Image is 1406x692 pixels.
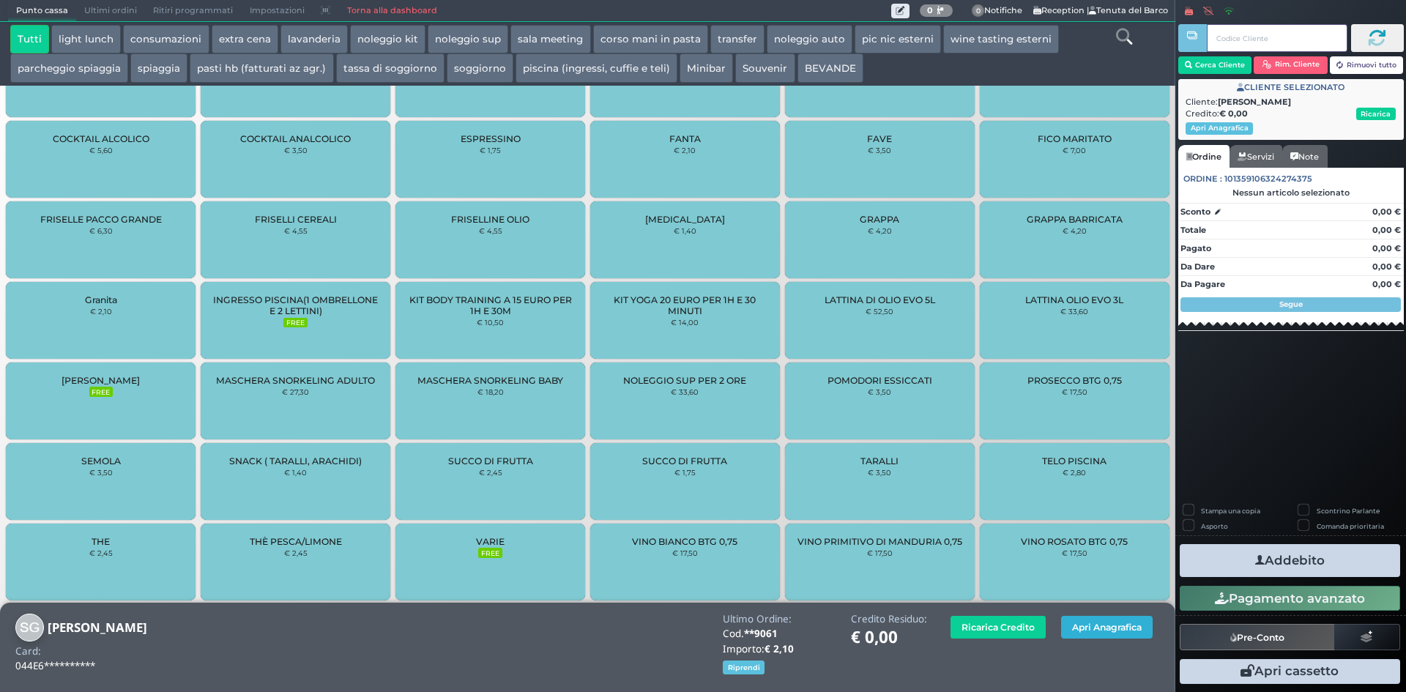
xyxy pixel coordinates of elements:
small: € 17,50 [867,548,893,557]
small: € 10,50 [477,318,504,327]
small: FREE [283,318,307,328]
strong: Segue [1279,300,1303,309]
small: € 17,50 [1062,387,1087,396]
span: VARIE [476,536,505,547]
span: SEMOLA [81,455,121,466]
small: € 2,10 [674,146,696,155]
h4: Credito Residuo: [851,614,927,625]
h4: Card: [15,646,41,657]
span: GRAPPA BARRICATA [1027,214,1123,225]
span: 101359106324274375 [1224,173,1312,185]
small: € 1,40 [284,468,307,477]
button: extra cena [212,25,278,54]
h4: Importo: [723,644,836,655]
span: TELO PISCINA [1042,455,1106,466]
button: soggiorno [447,53,513,83]
span: 0 [972,4,985,18]
strong: 0,00 € [1372,225,1401,235]
span: FRISELLINE OLIO [451,214,529,225]
button: parcheggio spiaggia [10,53,128,83]
button: wine tasting esterni [943,25,1059,54]
label: Asporto [1201,521,1228,531]
a: Ordine [1178,145,1230,168]
small: € 4,20 [1063,226,1087,235]
label: Stampa una copia [1201,506,1260,516]
span: VINO PRIMITIVO DI MANDURIA 0,75 [797,536,962,547]
span: THE [92,536,110,547]
strong: Da Pagare [1180,279,1225,289]
b: € 2,10 [765,642,794,655]
div: Credito: [1186,108,1396,120]
button: Ricarica Credito [951,616,1046,639]
small: € 3,50 [868,146,891,155]
span: THÈ PESCA/LIMONE [250,536,342,547]
span: INGRESSO PISCINA(1 OMBRELLONE E 2 LETTINI) [213,294,378,316]
small: € 33,60 [671,387,699,396]
span: FRISELLE PACCO GRANDE [40,214,162,225]
button: piscina (ingressi, cuffie e teli) [516,53,677,83]
input: Codice Cliente [1207,24,1347,52]
div: Nessun articolo selezionato [1178,187,1404,198]
small: € 33,60 [1060,307,1088,316]
span: VINO ROSATO BTG 0,75 [1021,536,1128,547]
b: [PERSON_NAME] [48,619,147,636]
button: lavanderia [280,25,348,54]
button: Rimuovi tutto [1330,56,1404,74]
button: Rim. Cliente [1254,56,1328,74]
small: € 27,30 [282,387,309,396]
button: transfer [710,25,765,54]
small: € 2,10 [90,307,112,316]
button: sala meeting [510,25,590,54]
small: € 6,30 [89,226,113,235]
div: Cliente: [1186,96,1396,108]
small: € 17,50 [1062,548,1087,557]
label: Scontrino Parlante [1317,506,1380,516]
span: Ordine : [1183,173,1222,185]
small: € 3,50 [284,146,308,155]
strong: Sconto [1180,206,1210,218]
span: KIT YOGA 20 EURO PER 1H E 30 MINUTI [603,294,767,316]
span: NOLEGGIO SUP PER 2 ORE [623,375,746,386]
strong: 0,00 € [1372,243,1401,253]
button: Ricarica [1356,108,1396,120]
small: € 1,75 [480,146,501,155]
label: Comanda prioritaria [1317,521,1384,531]
small: € 17,50 [672,548,698,557]
h4: Cod. [723,628,836,639]
strong: € 0,00 [1219,108,1248,119]
button: light lunch [51,25,121,54]
strong: 0,00 € [1372,279,1401,289]
small: € 4,20 [868,226,892,235]
img: stefania gennaro [15,614,44,642]
a: Servizi [1230,145,1282,168]
strong: 0,00 € [1372,261,1401,272]
button: noleggio kit [350,25,425,54]
span: FANTA [669,133,701,144]
small: € 1,75 [674,468,696,477]
span: COCKTAIL ALCOLICO [53,133,149,144]
a: Note [1282,145,1327,168]
span: LATTINA OLIO EVO 3L [1025,294,1123,305]
span: SNACK ( TARALLI, ARACHIDI) [229,455,362,466]
a: Torna alla dashboard [338,1,445,21]
span: CLIENTE SELEZIONATO [1237,81,1344,94]
span: GRAPPA [860,214,899,225]
span: FRISELLI CEREALI [255,214,337,225]
small: FREE [89,387,113,397]
strong: Totale [1180,225,1206,235]
strong: Pagato [1180,243,1211,253]
small: € 7,00 [1063,146,1086,155]
strong: Da Dare [1180,261,1215,272]
small: € 4,55 [479,226,502,235]
button: Pagamento avanzato [1180,586,1400,611]
button: Addebito [1180,544,1400,577]
small: FREE [478,548,502,558]
button: consumazioni [123,25,209,54]
span: TARALLI [860,455,899,466]
button: Souvenir [735,53,795,83]
span: SUCCO DI FRUTTA [448,455,533,466]
span: VINO BIANCO BTG 0,75 [632,536,737,547]
span: MASCHERA SNORKELING BABY [417,375,563,386]
span: Impostazioni [242,1,313,21]
strong: 0,00 € [1372,207,1401,217]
